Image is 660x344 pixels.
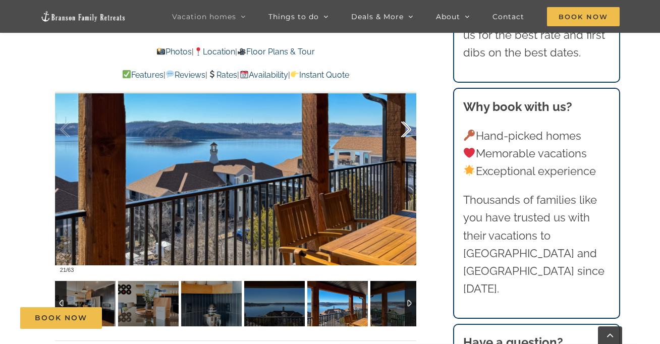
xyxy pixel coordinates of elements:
[208,70,216,78] img: 💲
[463,191,611,298] p: Thousands of families like you have trusted us with their vacations to [GEOGRAPHIC_DATA] and [GEO...
[157,47,165,55] img: 📸
[207,70,237,80] a: Rates
[35,314,87,322] span: Book Now
[166,70,174,78] img: 💬
[239,70,288,80] a: Availability
[156,47,191,56] a: Photos
[55,281,116,326] img: 04b-Legends-Pointe-vacation-home-rental-Table-Rock-Lake-scaled.jpg-nggid042360-ngg0dyn-120x90-00f...
[122,70,163,80] a: Features
[20,307,102,329] a: Book Now
[40,11,126,22] img: Branson Family Retreats Logo
[463,127,611,181] p: Hand-picked homes Memorable vacations Exceptional experience
[351,13,404,20] span: Deals & More
[123,70,131,78] img: ✅
[238,47,246,55] img: 🎥
[464,147,475,158] img: ❤️
[172,13,236,20] span: Vacation homes
[166,70,205,80] a: Reviews
[244,281,305,326] img: Legends-Pointe-vacation-rental-Table-Rock-Lake-1021-scaled.jpg-nggid042312-ngg0dyn-120x90-00f0w01...
[464,165,475,176] img: 🌟
[547,7,620,26] span: Book Now
[181,281,242,326] img: 04e-Legends-Pointe-vacation-home-rental-Table-Rock-Lake-scaled.jpg-nggid042362-ngg0dyn-120x90-00f...
[55,69,416,82] p: | | | |
[268,13,319,20] span: Things to do
[118,281,179,326] img: 04c-Legends-Pointe-vacation-home-rental-Table-Rock-Lake-scaled.jpg-nggid042361-ngg0dyn-120x90-00f...
[464,130,475,141] img: 🔑
[55,45,416,59] p: | |
[492,13,524,20] span: Contact
[290,70,349,80] a: Instant Quote
[240,70,248,78] img: 📆
[463,98,611,116] h3: Why book with us?
[436,13,460,20] span: About
[370,281,431,326] img: Legends-Pointe-vacation-rental-Table-Rock-Lake-1023-scaled.jpg-nggid042314-ngg0dyn-120x90-00f0w01...
[194,47,235,56] a: Location
[307,281,368,326] img: Legends-Pointe-vacation-rental-Table-Rock-Lake-1022-scaled.jpg-nggid042313-ngg0dyn-120x90-00f0w01...
[291,70,299,78] img: 👉
[194,47,202,55] img: 📍
[237,47,315,56] a: Floor Plans & Tour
